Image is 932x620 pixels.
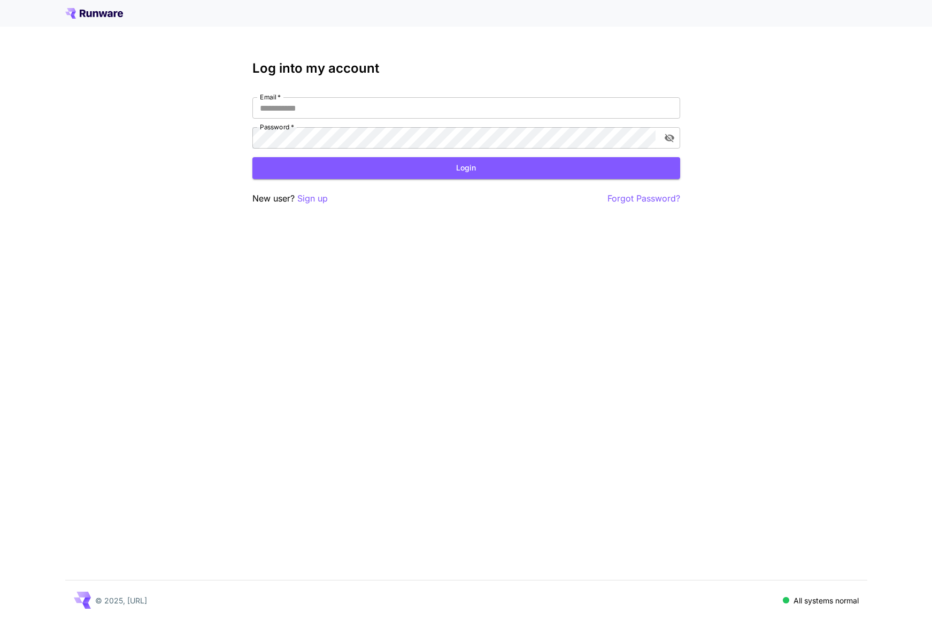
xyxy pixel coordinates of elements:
[252,192,328,205] p: New user?
[607,192,680,205] button: Forgot Password?
[297,192,328,205] button: Sign up
[252,157,680,179] button: Login
[95,595,147,606] p: © 2025, [URL]
[260,122,294,131] label: Password
[260,92,281,102] label: Email
[660,128,679,148] button: toggle password visibility
[794,595,859,606] p: All systems normal
[252,61,680,76] h3: Log into my account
